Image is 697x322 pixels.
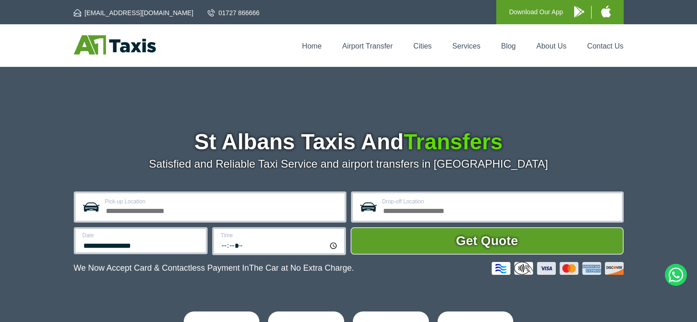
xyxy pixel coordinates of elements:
a: Cities [413,42,432,50]
img: A1 Taxis Android App [574,6,584,17]
a: Services [452,42,480,50]
a: Airport Transfer [342,42,393,50]
label: Date [82,233,200,238]
img: A1 Taxis iPhone App [601,5,611,17]
a: 01727 866666 [208,8,260,17]
a: [EMAIL_ADDRESS][DOMAIN_NAME] [74,8,193,17]
label: Pick-up Location [105,199,339,204]
p: Satisfied and Reliable Taxi Service and airport transfers in [GEOGRAPHIC_DATA] [74,158,624,170]
p: Download Our App [509,6,563,18]
label: Time [221,233,339,238]
label: Drop-off Location [382,199,616,204]
img: Credit And Debit Cards [492,262,624,275]
img: A1 Taxis St Albans LTD [74,35,156,55]
p: We Now Accept Card & Contactless Payment In [74,263,354,273]
span: Transfers [404,130,503,154]
a: Contact Us [587,42,623,50]
a: Home [302,42,322,50]
a: About Us [537,42,567,50]
span: The Car at No Extra Charge. [249,263,354,273]
h1: St Albans Taxis And [74,131,624,153]
a: Blog [501,42,516,50]
button: Get Quote [351,227,624,255]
